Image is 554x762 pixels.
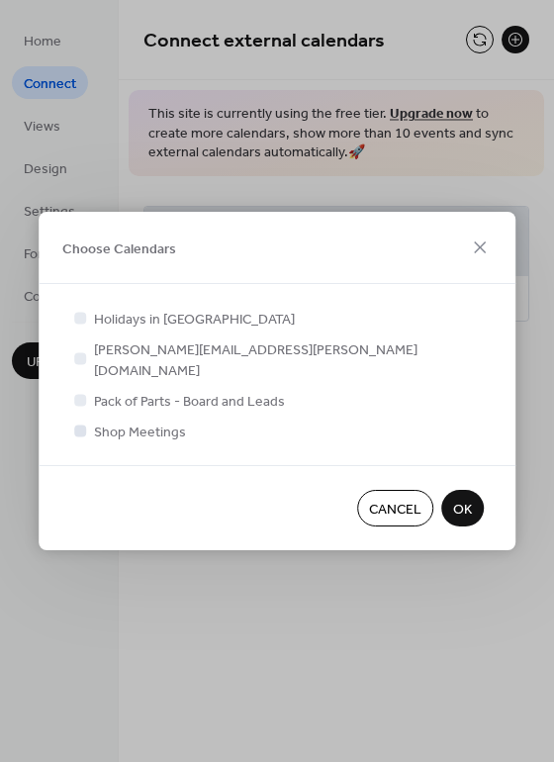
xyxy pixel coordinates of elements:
button: Cancel [357,490,433,526]
span: Cancel [369,500,421,521]
span: Shop Meetings [94,423,186,443]
span: OK [453,500,472,521]
span: [PERSON_NAME][EMAIL_ADDRESS][PERSON_NAME][DOMAIN_NAME] [94,340,484,382]
span: Pack of Parts - Board and Leads [94,392,285,413]
span: Choose Calendars [62,238,176,259]
span: Holidays in [GEOGRAPHIC_DATA] [94,310,295,331]
button: OK [441,490,484,526]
